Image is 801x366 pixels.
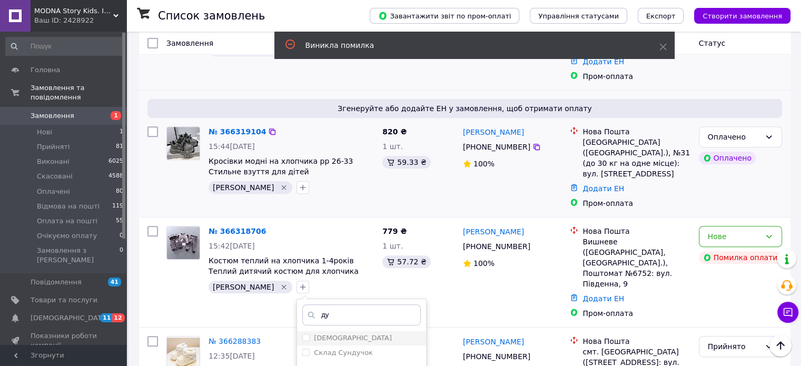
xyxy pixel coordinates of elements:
[31,331,97,350] span: Показники роботи компанії
[280,283,288,291] svg: Видалити мітку
[166,226,200,260] a: Фото товару
[166,39,213,47] span: Замовлення
[213,283,274,291] span: [PERSON_NAME]
[461,349,532,364] div: [PHONE_NUMBER]
[280,183,288,192] svg: Видалити мітку
[108,157,123,166] span: 6025
[100,313,112,322] span: 11
[37,157,70,166] span: Виконані
[209,256,359,286] a: Костюм теплий на хлопчика 1-4років Теплий дитячий костюм для хлопчика Дитячий костюм на хутрі
[108,278,121,286] span: 41
[37,187,70,196] span: Оплачені
[120,231,123,241] span: 0
[699,152,756,164] div: Оплачено
[582,308,690,319] div: Пром-оплата
[31,278,82,287] span: Повідомлення
[209,337,261,345] a: № 366288383
[461,140,532,154] div: [PHONE_NUMBER]
[694,8,790,24] button: Створити замовлення
[37,246,120,265] span: Замовлення з [PERSON_NAME]
[582,57,624,66] a: Додати ЕН
[463,226,524,237] a: [PERSON_NAME]
[116,187,123,196] span: 80
[378,11,511,21] span: Завантажити звіт по пром-оплаті
[473,259,495,268] span: 100%
[37,127,52,137] span: Нові
[314,334,392,342] label: [DEMOGRAPHIC_DATA]
[34,6,113,16] span: MODNA Story Kids. Інтернет-магазин модного дитячого та підліткового одягу та взуття
[582,126,690,137] div: Нова Пошта
[111,111,121,120] span: 1
[209,157,353,176] a: Кросівки модні на хлопчика рр 26-33 Стильне взуття для дітей
[708,131,760,143] div: Оплачено
[31,295,97,305] span: Товари та послуги
[582,198,690,209] div: Пром-оплата
[314,349,373,357] label: Склад Сундучок
[213,183,274,192] span: [PERSON_NAME]
[209,242,255,250] span: 15:42[DATE]
[538,12,619,20] span: Управління статусами
[638,8,684,24] button: Експорт
[112,313,124,322] span: 12
[461,239,532,254] div: [PHONE_NUMBER]
[777,302,798,323] button: Чат з покупцем
[382,127,407,136] span: 820 ₴
[166,126,200,160] a: Фото товару
[699,39,726,47] span: Статус
[31,83,126,102] span: Замовлення та повідомлення
[31,65,60,75] span: Головна
[582,336,690,347] div: Нова Пошта
[31,313,108,323] span: [DEMOGRAPHIC_DATA]
[382,156,430,169] div: 59.33 ₴
[708,341,760,352] div: Прийнято
[37,231,97,241] span: Очікуємо оплату
[209,142,255,151] span: 15:44[DATE]
[302,304,421,325] input: Напишіть назву мітки
[699,251,782,264] div: Помилка оплати
[116,142,123,152] span: 81
[209,127,266,136] a: № 366319104
[116,216,123,226] span: 55
[646,12,676,20] span: Експорт
[582,184,624,193] a: Додати ЕН
[112,202,123,211] span: 119
[463,127,524,137] a: [PERSON_NAME]
[120,127,123,137] span: 1
[382,255,430,268] div: 57.72 ₴
[769,334,792,357] button: Наверх
[382,142,403,151] span: 1 шт.
[305,40,633,51] div: Виникла помилка
[37,216,97,226] span: Оплата на пошті
[582,236,690,289] div: Вишневе ([GEOGRAPHIC_DATA], [GEOGRAPHIC_DATA].), Поштомат №6752: вул. Південна, 9
[152,103,778,114] span: Згенеруйте або додайте ЕН у замовлення, щоб отримати оплату
[582,226,690,236] div: Нова Пошта
[463,337,524,347] a: [PERSON_NAME]
[582,294,624,303] a: Додати ЕН
[582,71,690,82] div: Пром-оплата
[708,231,760,242] div: Нове
[582,137,690,179] div: [GEOGRAPHIC_DATA] ([GEOGRAPHIC_DATA].), №31 (до 30 кг на одне місце): вул. [STREET_ADDRESS]
[34,16,126,25] div: Ваш ID: 2428922
[703,12,782,20] span: Створити замовлення
[108,172,123,181] span: 4588
[5,37,124,56] input: Пошук
[37,202,100,211] span: Відмова на пошті
[120,246,123,265] span: 0
[382,227,407,235] span: 779 ₴
[31,111,74,121] span: Замовлення
[473,160,495,168] span: 100%
[167,127,200,160] img: Фото товару
[37,142,70,152] span: Прийняті
[209,227,266,235] a: № 366318706
[684,11,790,19] a: Створити замовлення
[37,172,73,181] span: Скасовані
[370,8,519,24] button: Завантажити звіт по пром-оплаті
[167,226,200,259] img: Фото товару
[158,9,265,22] h1: Список замовлень
[209,352,255,360] span: 12:35[DATE]
[530,8,627,24] button: Управління статусами
[382,242,403,250] span: 1 шт.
